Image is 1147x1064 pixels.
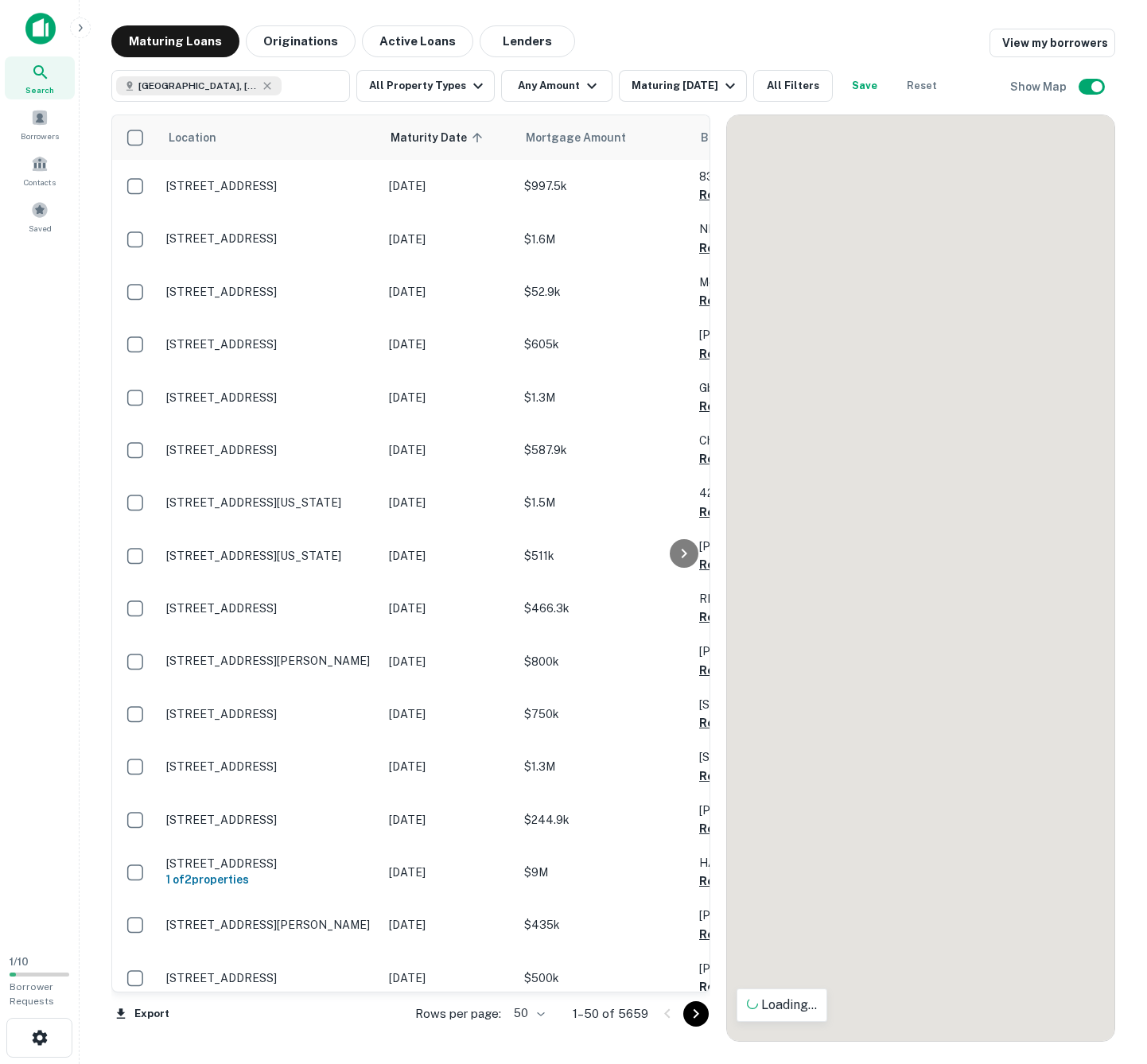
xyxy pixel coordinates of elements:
[389,811,508,829] p: [DATE]
[839,70,890,102] button: Save your search to get updates of matches that match your search criteria.
[21,130,59,142] span: Borrowers
[391,128,488,147] span: Maturity Date
[389,177,508,195] p: [DATE]
[5,195,75,238] a: Saved
[701,128,784,147] span: Borrower Name
[389,705,508,723] p: [DATE]
[166,918,373,932] p: [STREET_ADDRESS][PERSON_NAME]
[415,1004,501,1023] p: Rows per page:
[381,115,516,160] th: Maturity Date
[246,25,356,57] button: Originations
[389,547,508,565] p: [DATE]
[990,29,1115,57] a: View my borrowers
[389,336,508,353] p: [DATE]
[524,441,683,459] p: $587.9k
[166,856,373,871] p: [STREET_ADDRESS]
[389,600,508,617] p: [DATE]
[138,79,258,93] span: [GEOGRAPHIC_DATA], [GEOGRAPHIC_DATA], [GEOGRAPHIC_DATA]
[158,115,381,160] th: Location
[389,494,508,511] p: [DATE]
[29,222,52,235] span: Saved
[524,177,683,195] p: $997.5k
[166,390,373,405] p: [STREET_ADDRESS]
[166,285,373,299] p: [STREET_ADDRESS]
[524,389,683,406] p: $1.3M
[524,600,683,617] p: $466.3k
[356,70,495,102] button: All Property Types
[389,231,508,248] p: [DATE]
[524,758,683,775] p: $1.3M
[166,759,373,774] p: [STREET_ADDRESS]
[747,996,817,1015] p: Loading...
[524,336,683,353] p: $605k
[166,549,373,563] p: [STREET_ADDRESS][US_STATE]
[524,231,683,248] p: $1.6M
[524,283,683,301] p: $52.9k
[389,441,508,459] p: [DATE]
[632,76,740,95] div: Maturing [DATE]
[5,103,75,146] a: Borrowers
[10,981,54,1007] span: Borrower Requests
[524,969,683,987] p: $500k
[166,495,373,510] p: [STREET_ADDRESS][US_STATE]
[683,1001,709,1027] button: Go to next page
[166,813,373,827] p: [STREET_ADDRESS]
[480,25,575,57] button: Lenders
[166,231,373,246] p: [STREET_ADDRESS]
[5,149,75,192] a: Contacts
[166,871,373,888] h6: 1 of 2 properties
[389,969,508,987] p: [DATE]
[516,115,691,160] th: Mortgage Amount
[619,70,747,102] button: Maturing [DATE]
[166,601,373,615] p: [STREET_ADDRESS]
[524,811,683,829] p: $244.9k
[389,864,508,881] p: [DATE]
[524,705,683,723] p: $750k
[389,758,508,775] p: [DATE]
[727,115,1114,1041] div: 0 0
[111,1002,173,1026] button: Export
[1010,78,1069,95] h6: Show Map
[25,83,54,96] span: Search
[166,179,373,193] p: [STREET_ADDRESS]
[507,1002,547,1025] div: 50
[389,283,508,301] p: [DATE]
[524,494,683,511] p: $1.5M
[10,956,29,968] span: 1 / 10
[573,1004,648,1023] p: 1–50 of 5659
[5,56,75,99] a: Search
[524,916,683,934] p: $435k
[389,653,508,670] p: [DATE]
[1067,937,1147,1013] iframe: Chat Widget
[362,25,473,57] button: Active Loans
[166,971,373,985] p: [STREET_ADDRESS]
[166,654,373,668] p: [STREET_ADDRESS][PERSON_NAME]
[896,70,947,102] button: Reset
[389,916,508,934] p: [DATE]
[111,25,239,57] button: Maturing Loans
[524,547,683,565] p: $511k
[389,389,508,406] p: [DATE]
[753,70,833,102] button: All Filters
[166,707,373,721] p: [STREET_ADDRESS]
[524,653,683,670] p: $800k
[526,128,647,147] span: Mortgage Amount
[524,864,683,881] p: $9M
[25,13,56,45] img: capitalize-icon.png
[24,176,56,188] span: Contacts
[166,337,373,351] p: [STREET_ADDRESS]
[168,128,216,147] span: Location
[501,70,612,102] button: Any Amount
[166,443,373,457] p: [STREET_ADDRESS]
